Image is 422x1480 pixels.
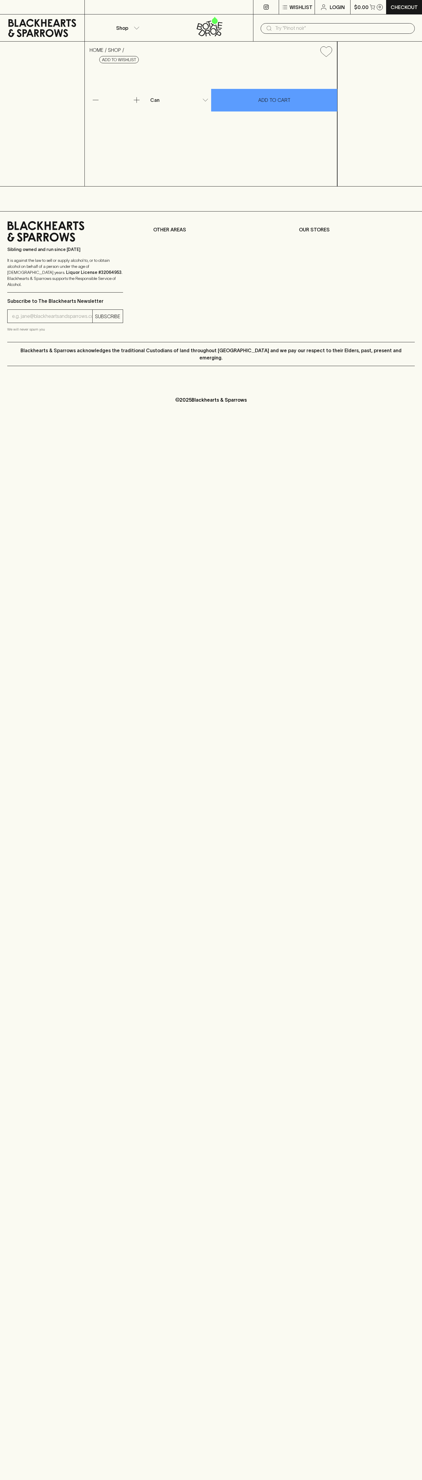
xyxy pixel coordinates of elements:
button: ADD TO CART [211,89,337,111]
p: $0.00 [354,4,369,11]
button: Add to wishlist [318,44,335,59]
p: Sibling owned and run since [DATE] [7,246,123,252]
p: We will never spam you [7,326,123,332]
p: SUBSCRIBE [95,313,120,320]
p: Subscribe to The Blackhearts Newsletter [7,297,123,305]
p: ADD TO CART [258,96,290,104]
input: Try "Pinot noir" [275,24,410,33]
a: SHOP [108,47,121,53]
button: SUBSCRIBE [93,310,123,323]
div: Can [148,94,211,106]
button: Add to wishlist [99,56,139,63]
input: e.g. jane@blackheartsandsparrows.com.au [12,312,92,321]
strong: Liquor License #32064953 [66,270,122,275]
p: Blackhearts & Sparrows acknowledges the traditional Custodians of land throughout [GEOGRAPHIC_DAT... [12,347,410,361]
p: OTHER AREAS [153,226,269,233]
p: Login [330,4,345,11]
a: HOME [90,47,103,53]
p: 0 [379,5,381,9]
button: Shop [85,14,169,41]
p: Checkout [391,4,418,11]
p: OUR STORES [299,226,415,233]
p: Wishlist [290,4,313,11]
p: Shop [116,24,128,32]
img: 51338.png [85,62,337,186]
p: Can [150,96,160,104]
p: It is against the law to sell or supply alcohol to, or to obtain alcohol on behalf of a person un... [7,257,123,287]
